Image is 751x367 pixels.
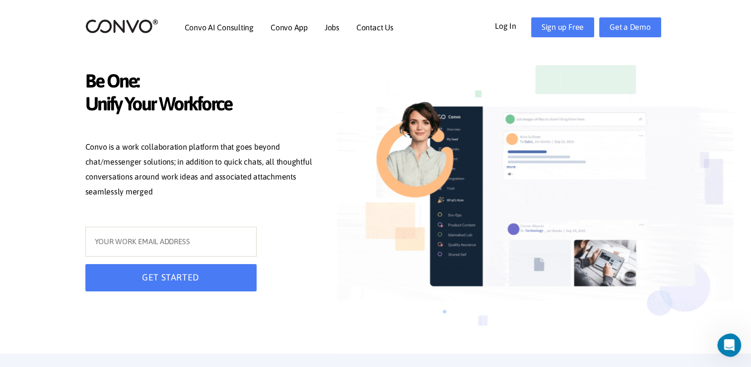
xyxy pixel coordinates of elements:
[531,17,594,37] a: Sign up Free
[85,18,158,34] img: logo_2.png
[85,70,319,95] span: Be One:
[495,17,531,33] a: Log In
[185,23,254,31] a: Convo AI Consulting
[271,23,308,31] a: Convo App
[85,92,319,118] span: Unify Your Workforce
[356,23,394,31] a: Contact Us
[717,333,748,357] iframe: Intercom live chat
[85,227,257,257] input: YOUR WORK EMAIL ADDRESS
[337,48,734,357] img: image_not_found
[599,17,661,37] a: Get a Demo
[85,264,257,291] button: GET STARTED
[325,23,340,31] a: Jobs
[85,140,319,201] p: Convo is a work collaboration platform that goes beyond chat/messenger solutions; in addition to ...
